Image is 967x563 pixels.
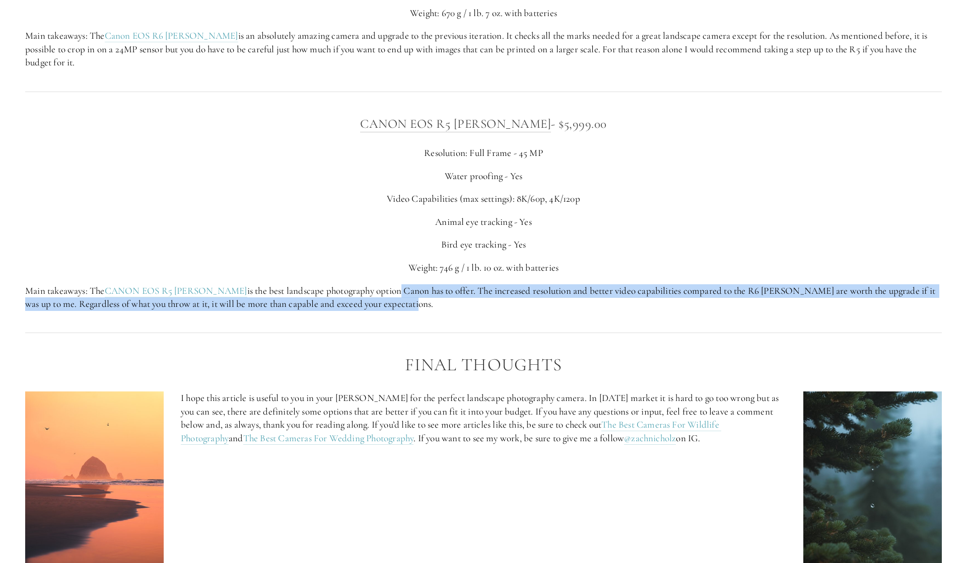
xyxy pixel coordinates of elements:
p: Animal eye tracking - Yes [25,215,942,229]
p: Video Capabilities (max settings): 8K/60p, 4K/120p [25,192,942,206]
h2: Final Thoughts [25,355,942,375]
a: The Best Cameras For Wedding Photography [243,432,414,445]
p: Water proofing - Yes [25,170,942,183]
p: Main takeaways: The is the best landscape photography option Canon has to offer. The increased re... [25,284,942,311]
a: CANON EOS R5 [PERSON_NAME] [105,285,247,297]
a: The Best Cameras For Wildlife Photography [181,419,721,445]
h3: - $5,999.00 [25,114,942,134]
p: Bird eye tracking - Yes [25,238,942,252]
p: I hope this article is useful to you in your [PERSON_NAME] for the perfect landscape photography ... [181,391,786,445]
p: Main takeaways: The is an absolutely amazing camera and upgrade to the previous iteration. It che... [25,29,942,69]
a: Canon EOS R6 [PERSON_NAME] [105,30,238,42]
p: Resolution: Full Frame - 45 MP [25,146,942,160]
a: CANON EOS R5 [PERSON_NAME] [360,116,551,132]
a: @zachnicholz [624,432,676,445]
p: Weight: 746 g / 1 lb. 10 oz. with batteries [25,261,942,275]
p: Weight: 670 g / 1 lb. 7 oz. with batteries [25,7,942,20]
